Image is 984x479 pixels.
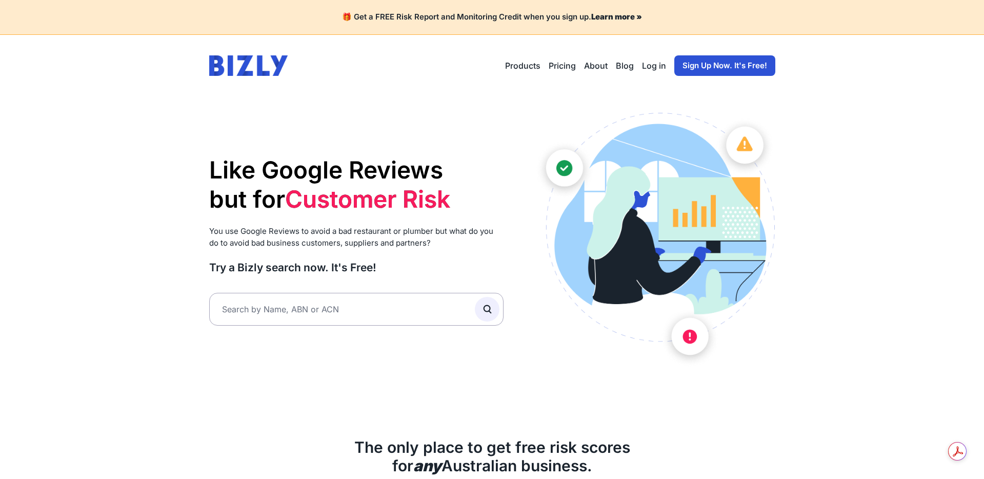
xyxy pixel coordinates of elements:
[209,226,504,249] p: You use Google Reviews to avoid a bad restaurant or plumber but what do you do to avoid bad busin...
[674,55,775,76] a: Sign Up Now. It's Free!
[285,185,450,214] li: Customer Risk
[642,59,666,72] a: Log in
[413,456,441,475] b: any
[584,59,608,72] a: About
[209,293,504,326] input: Search by Name, ABN or ACN
[285,214,450,244] li: Supplier Risk
[209,438,775,475] h2: The only place to get free risk scores for Australian business.
[591,12,642,22] a: Learn more »
[209,261,504,274] h3: Try a Bizly search now. It's Free!
[505,59,540,72] button: Products
[549,59,576,72] a: Pricing
[616,59,634,72] a: Blog
[209,155,504,214] h1: Like Google Reviews but for
[12,12,972,22] h4: 🎁 Get a FREE Risk Report and Monitoring Credit when you sign up.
